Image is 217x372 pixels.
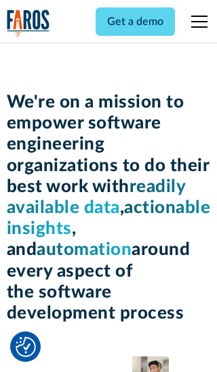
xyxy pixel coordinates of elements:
[96,7,175,36] a: Get a demo
[16,337,36,357] button: Cookie Settings
[37,241,132,258] span: automation
[7,9,50,37] img: Logo of the analytics and reporting company Faros.
[16,337,36,357] img: Revisit consent button
[7,178,186,216] span: readily available data
[7,92,211,324] h1: We're on a mission to empower software engineering organizations to do their best work with , , a...
[183,5,210,38] div: menu
[7,9,50,37] a: home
